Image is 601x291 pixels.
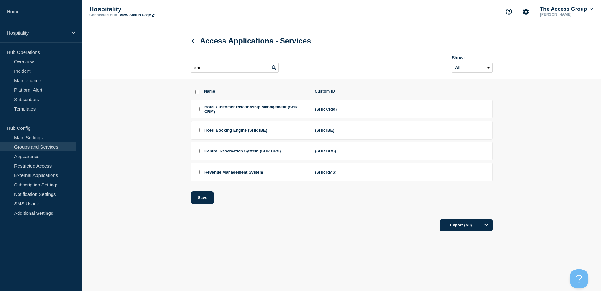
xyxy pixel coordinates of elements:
[204,105,298,114] span: Hotel Customer Relationship Management (SHR CRM)
[315,149,489,153] div: (SHR CRS)
[191,191,214,204] button: Save
[440,219,493,231] button: Export (All)
[200,37,311,45] span: Services
[7,30,67,36] p: Hospitality
[89,13,117,17] p: Connected Hub
[315,170,489,174] div: (SHR RMS)
[204,89,307,95] span: Name
[204,170,263,174] span: Revenue Management System
[570,269,588,288] iframe: Help Scout Beacon - Open
[196,149,200,153] input: Central Reservation System (SHR CRS) checkbox
[196,107,200,111] input: Hotel Customer Relationship Management (SHR CRM) checkbox
[89,6,215,13] p: Hospitality
[200,37,278,45] span: Access Applications -
[195,90,199,94] input: select all checkbox
[519,5,532,18] button: Account settings
[539,12,594,17] p: [PERSON_NAME]
[452,55,493,60] div: Show:
[196,170,200,174] input: Revenue Management System checkbox
[480,219,493,231] button: Options
[196,128,200,132] input: Hotel Booking Engine (SHR IBE) checkbox
[452,63,493,73] select: Archived
[315,128,489,133] div: (SHR IBE)
[191,63,279,73] input: Search services and groups
[120,13,155,17] a: View Status Page
[204,128,267,133] span: Hotel Booking Engine (SHR IBE)
[315,107,489,111] div: (SHR CRM)
[502,5,516,18] button: Support
[204,149,281,153] span: Central Reservation System (SHR CRS)
[315,89,489,95] span: Custom ID
[539,6,594,12] button: The Access Group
